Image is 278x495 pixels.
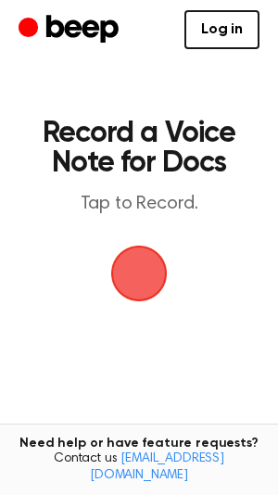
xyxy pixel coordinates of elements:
[90,452,224,482] a: [EMAIL_ADDRESS][DOMAIN_NAME]
[33,193,245,216] p: Tap to Record.
[184,10,259,49] a: Log in
[111,246,167,301] img: Beep Logo
[33,119,245,178] h1: Record a Voice Note for Docs
[19,12,123,48] a: Beep
[11,451,267,484] span: Contact us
